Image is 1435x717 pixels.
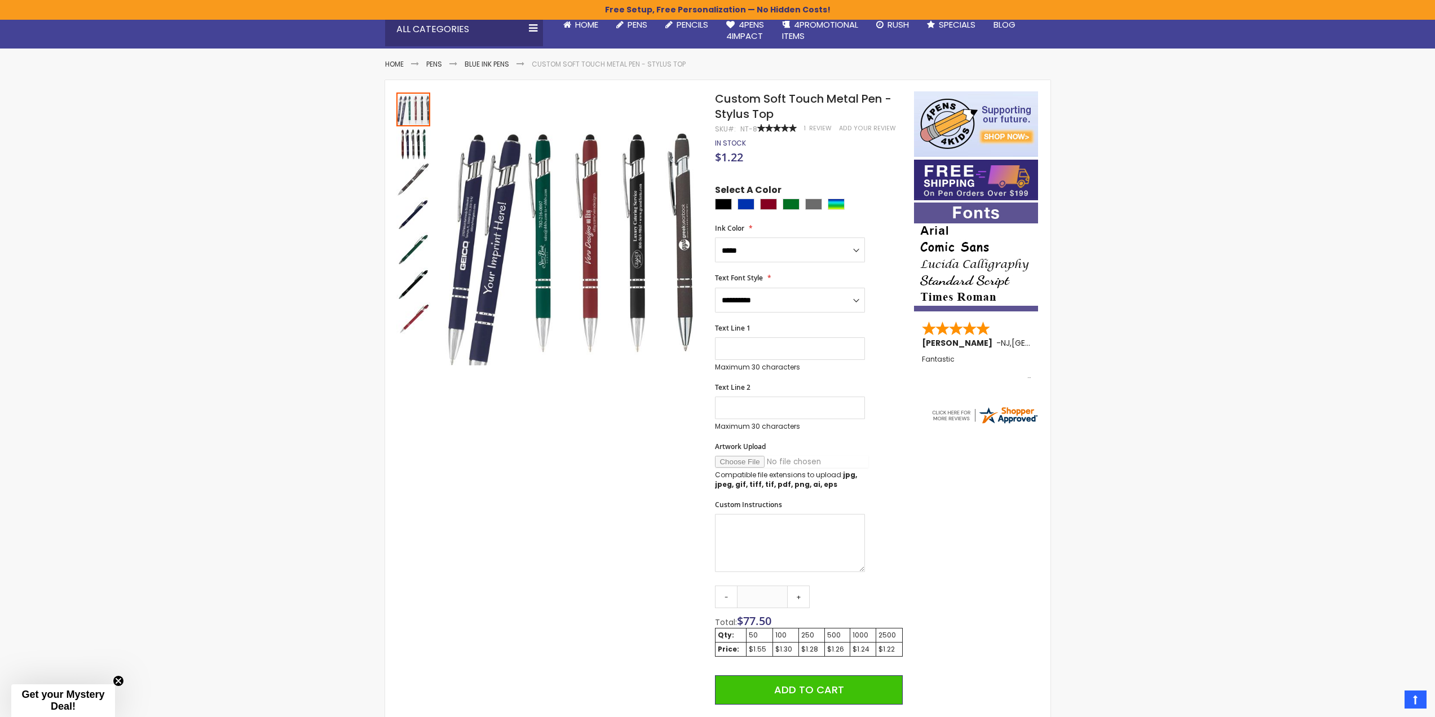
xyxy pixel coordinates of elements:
div: Blue [738,199,754,210]
div: 50 [749,631,770,640]
span: Text Line 2 [715,382,750,392]
p: Compatible file extensions to upload: [715,470,865,489]
a: Home [554,12,607,37]
span: Add to Cart [774,683,844,697]
a: 4Pens4impact [717,12,773,49]
li: Custom Soft Touch Metal Pen - Stylus Top [532,60,686,69]
span: Specials [939,19,975,30]
div: Custom Soft Touch Metal Pen - Stylus Top [396,196,431,231]
div: 100% [757,124,797,132]
div: Grey [805,199,822,210]
a: + [787,586,810,608]
div: Custom Soft Touch Metal Pen - Stylus Top [396,126,431,161]
span: NJ [1001,337,1010,349]
span: Text Font Style [715,273,763,283]
div: Assorted [828,199,845,210]
p: Maximum 30 characters [715,422,865,431]
img: Custom Soft Touch Metal Pen - Stylus Top [443,108,700,366]
a: Rush [867,12,918,37]
a: Home [385,59,404,69]
a: Blue ink Pens [465,59,509,69]
div: $1.26 [827,645,848,654]
span: Text Line 1 [715,323,750,333]
img: font-personalization-examples [914,203,1038,311]
div: $1.24 [853,645,873,654]
a: Pencils [656,12,717,37]
div: 1000 [853,631,873,640]
div: $1.28 [801,645,822,654]
strong: Qty: [718,630,734,640]
div: Burgundy [760,199,777,210]
span: Blog [994,19,1015,30]
div: Custom Soft Touch Metal Pen - Stylus Top [396,161,431,196]
span: [PERSON_NAME] [922,337,996,349]
div: Green [783,199,800,210]
img: Custom Soft Touch Metal Pen - Stylus Top [396,302,430,336]
iframe: Google Customer Reviews [1342,687,1435,717]
span: Custom Soft Touch Metal Pen - Stylus Top [715,91,891,122]
p: Maximum 30 characters [715,363,865,372]
span: In stock [715,138,746,148]
div: $1.30 [775,645,796,654]
div: Black [715,199,732,210]
div: 250 [801,631,822,640]
div: Custom Soft Touch Metal Pen - Stylus Top [396,266,431,301]
div: Custom Soft Touch Metal Pen - Stylus Top [396,231,431,266]
div: NT-8 [740,125,757,134]
span: $ [737,613,771,628]
strong: Price: [718,644,739,654]
span: 77.50 [743,613,771,628]
div: Custom Soft Touch Metal Pen - Stylus Top [396,301,430,336]
button: Close teaser [113,675,124,687]
div: 2500 [878,631,900,640]
img: 4pens.com widget logo [930,405,1039,425]
span: 4PROMOTIONAL ITEMS [782,19,858,42]
div: Get your Mystery Deal!Close teaser [11,684,115,717]
span: Custom Instructions [715,500,782,509]
strong: SKU [715,124,736,134]
div: 100 [775,631,796,640]
img: Free shipping on orders over $199 [914,160,1038,200]
span: Pens [628,19,647,30]
div: Custom Soft Touch Metal Pen - Stylus Top [396,91,431,126]
div: $1.55 [749,645,770,654]
span: - , [996,337,1094,349]
button: Add to Cart [715,675,902,705]
span: Select A Color [715,184,781,199]
strong: jpg, jpeg, gif, tiff, tif, pdf, png, ai, eps [715,470,857,489]
div: $1.22 [878,645,900,654]
span: Total: [715,617,737,628]
img: Custom Soft Touch Metal Pen - Stylus Top [396,162,430,196]
span: 1 [804,124,806,133]
span: Ink Color [715,223,744,233]
span: [GEOGRAPHIC_DATA] [1012,337,1094,349]
span: Rush [888,19,909,30]
div: 500 [827,631,848,640]
div: All Categories [385,12,543,46]
span: Get your Mystery Deal! [21,689,104,712]
img: Custom Soft Touch Metal Pen - Stylus Top [396,232,430,266]
div: Availability [715,139,746,148]
a: Pens [607,12,656,37]
span: Review [809,124,832,133]
a: - [715,586,738,608]
img: 4pens 4 kids [914,91,1038,157]
a: 4PROMOTIONALITEMS [773,12,867,49]
div: Fantastic [922,355,1031,380]
a: Specials [918,12,984,37]
span: Pencils [677,19,708,30]
a: 1 Review [804,124,833,133]
img: Custom Soft Touch Metal Pen - Stylus Top [396,197,430,231]
span: $1.22 [715,149,743,165]
img: Custom Soft Touch Metal Pen - Stylus Top [396,127,430,161]
span: Home [575,19,598,30]
a: Add Your Review [839,124,896,133]
span: Artwork Upload [715,442,766,451]
a: Blog [984,12,1025,37]
a: Pens [426,59,442,69]
img: Custom Soft Touch Metal Pen - Stylus Top [396,267,430,301]
span: 4Pens 4impact [726,19,764,42]
a: 4pens.com certificate URL [930,418,1039,428]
